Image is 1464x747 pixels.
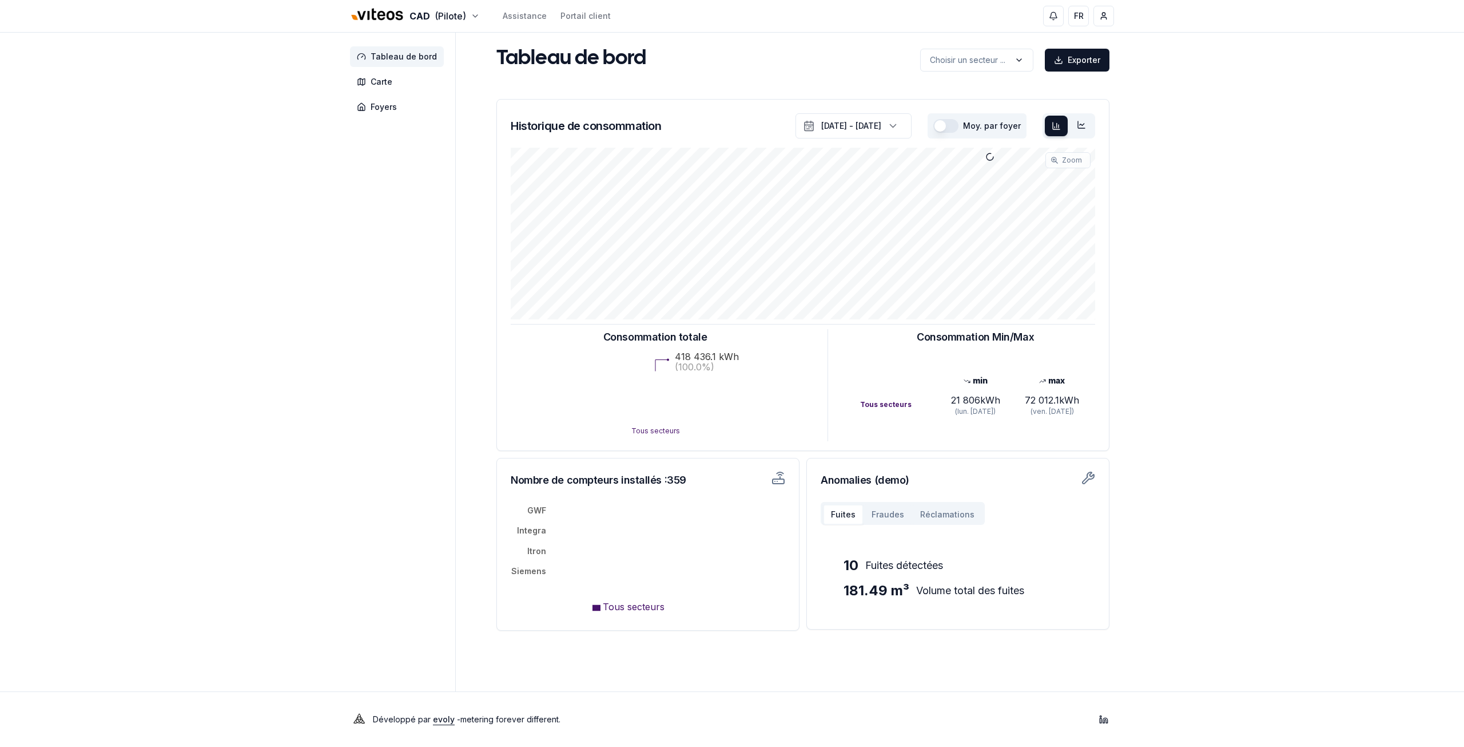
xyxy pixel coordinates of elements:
[912,504,982,525] button: Réclamations
[371,76,392,88] span: Carte
[435,9,466,23] span: (Pilote)
[496,48,646,70] h1: Tableau de bord
[603,329,707,345] h3: Consommation totale
[503,10,547,22] a: Assistance
[373,712,560,728] p: Développé par - metering forever different .
[1014,375,1091,386] div: max
[937,407,1013,416] div: (lun. [DATE])
[864,504,912,525] button: Fraudes
[937,393,1013,407] div: 21 806 kWh
[371,51,437,62] span: Tableau de bord
[937,375,1013,386] div: min
[1062,156,1082,165] span: Zoom
[371,101,397,113] span: Foyers
[350,710,368,729] img: Evoly Logo
[560,10,611,22] a: Portail client
[527,505,546,515] tspan: GWF
[963,122,1021,130] label: Moy. par foyer
[1014,407,1091,416] div: (ven. [DATE])
[1014,393,1091,407] div: 72 012.1 kWh
[527,546,546,556] tspan: Itron
[1045,49,1109,72] button: Exporter
[433,714,455,724] a: evoly
[823,504,864,525] button: Fuites
[511,118,661,134] h3: Historique de consommation
[1068,6,1089,26] button: FR
[795,113,912,139] button: [DATE] - [DATE]
[675,361,714,373] text: (100.0%)
[350,97,448,117] a: Foyers
[920,49,1033,72] button: label
[350,46,448,67] a: Tableau de bord
[517,525,546,535] tspan: Integra
[916,583,1024,599] span: Volume total des fuites
[350,4,480,29] button: CAD(Pilote)
[917,329,1034,345] h3: Consommation Min/Max
[511,472,709,488] h3: Nombre de compteurs installés : 359
[603,601,665,612] span: Tous secteurs
[409,9,430,23] span: CAD
[350,1,405,29] img: Viteos - CAD Logo
[844,582,909,600] span: 181.49 m³
[865,558,943,574] span: Fuites détectées
[1074,10,1084,22] span: FR
[821,472,1095,488] h3: Anomalies (demo)
[860,400,937,409] div: Tous secteurs
[821,120,881,132] div: [DATE] - [DATE]
[631,426,679,435] text: Tous secteurs
[675,351,739,362] text: 418 436.1 kWh
[350,72,448,92] a: Carte
[930,54,1005,66] p: Choisir un secteur ...
[844,556,858,575] span: 10
[511,566,546,576] tspan: Siemens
